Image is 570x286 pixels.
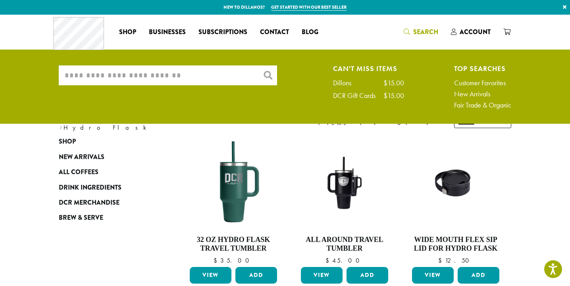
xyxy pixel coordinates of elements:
[454,65,511,71] h4: Top Searches
[413,27,438,36] span: Search
[59,134,154,149] a: Shop
[325,256,332,265] span: $
[301,267,343,284] a: View
[59,183,121,193] span: Drink Ingredients
[59,198,119,208] span: DCR Merchandise
[59,213,103,223] span: Brew & Serve
[59,167,98,177] span: All Coffees
[260,27,289,37] span: Contact
[59,152,104,162] span: New Arrivals
[214,256,253,265] bdi: 35.00
[198,27,247,37] span: Subscriptions
[325,256,363,265] bdi: 45.00
[302,27,318,37] span: Blog
[299,236,390,253] h4: All Around Travel Tumbler
[188,236,279,253] h4: 32 oz Hydro Flask Travel Tumbler
[235,267,277,284] button: Add
[410,150,501,218] img: Hydro-Flask-WM-Flex-Sip-Lid-Black_.jpg
[410,236,501,253] h4: Wide Mouth Flex Sip Lid for Hydro Flask
[460,27,491,36] span: Account
[397,25,445,38] a: Search
[458,267,499,284] button: Add
[271,4,347,11] a: Get started with our best seller
[438,256,473,265] bdi: 12.50
[190,267,231,284] a: View
[333,65,404,71] h4: Can't Miss Items
[214,256,220,265] span: $
[299,138,390,264] a: All Around Travel Tumbler $45.00
[59,165,154,180] a: All Coffees
[59,137,76,147] span: Shop
[454,90,511,98] a: New Arrivals
[333,92,383,99] div: DCR Gift Cards
[454,79,511,86] a: Customer Favorites
[119,27,136,37] span: Shop
[59,150,154,165] a: New Arrivals
[383,92,404,99] div: $15.00
[438,256,445,265] span: $
[412,267,454,284] a: View
[113,26,142,38] a: Shop
[59,210,154,225] a: Brew & Serve
[60,120,62,132] span: ›
[188,138,279,229] img: 32TravelTumbler_Fir-e1741126779857.png
[454,102,511,109] a: Fair Trade & Organic
[333,79,359,86] div: Dillons
[383,79,404,86] div: $15.00
[59,195,154,210] a: DCR Merchandise
[149,27,186,37] span: Businesses
[410,138,501,264] a: Wide Mouth Flex Sip Lid for Hydro Flask $12.50
[59,180,154,195] a: Drink Ingredients
[299,150,390,218] img: T32_Black_1200x900.jpg
[188,138,279,264] a: 32 oz Hydro Flask Travel Tumbler $35.00
[347,267,388,284] button: Add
